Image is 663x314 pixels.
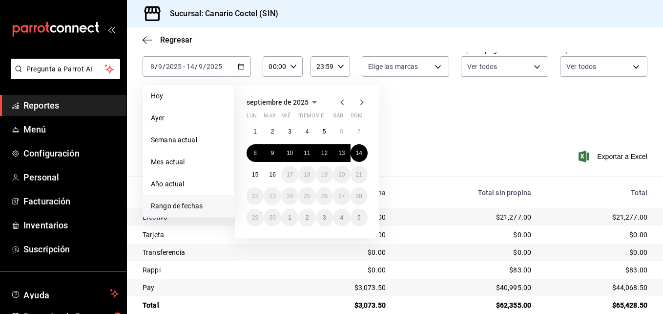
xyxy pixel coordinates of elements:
abbr: 18 de septiembre de 2025 [304,171,310,178]
button: Pregunta a Parrot AI [11,59,120,79]
abbr: 15 de septiembre de 2025 [252,171,258,178]
span: Semana actual [151,135,227,145]
button: 24 de septiembre de 2025 [281,187,298,205]
abbr: 27 de septiembre de 2025 [338,193,345,200]
div: $0.00 [302,247,386,257]
span: Regresar [160,35,192,45]
span: Año actual [151,179,227,189]
span: - [183,63,185,70]
div: $65,428.50 [547,300,647,310]
div: $0.00 [302,265,386,275]
h3: Sucursal: Canario Coctel (SIN) [162,8,278,20]
button: 13 de septiembre de 2025 [333,144,350,162]
button: 30 de septiembre de 2025 [264,209,281,226]
button: 23 de septiembre de 2025 [264,187,281,205]
button: 3 de octubre de 2025 [316,209,333,226]
button: 2 de octubre de 2025 [298,209,315,226]
abbr: viernes [316,112,324,123]
abbr: 21 de septiembre de 2025 [356,171,362,178]
div: Transferencia [143,247,287,257]
div: Total sin propina [401,189,531,197]
span: septiembre de 2025 [247,98,309,106]
button: 27 de septiembre de 2025 [333,187,350,205]
label: Hora inicio [263,46,302,53]
button: septiembre de 2025 [247,96,320,108]
input: -- [150,63,155,70]
span: / [195,63,198,70]
div: Total [547,189,647,197]
button: 1 de octubre de 2025 [281,209,298,226]
button: 2 de septiembre de 2025 [264,123,281,140]
span: Ayer [151,113,227,123]
button: Regresar [143,35,192,45]
span: Inventarios [23,219,119,232]
button: 11 de septiembre de 2025 [298,144,315,162]
button: 25 de septiembre de 2025 [298,187,315,205]
span: Configuración [23,147,119,160]
button: 29 de septiembre de 2025 [247,209,264,226]
abbr: 17 de septiembre de 2025 [287,171,293,178]
button: 14 de septiembre de 2025 [351,144,368,162]
input: -- [198,63,203,70]
div: $21,277.00 [401,212,531,222]
div: Total [143,300,287,310]
div: $40,995.00 [401,283,531,292]
div: $3,073.50 [302,283,386,292]
div: $3,073.50 [302,300,386,310]
abbr: 9 de septiembre de 2025 [271,150,274,157]
div: $44,068.50 [547,283,647,292]
button: 17 de septiembre de 2025 [281,166,298,183]
button: open_drawer_menu [107,25,115,33]
button: 21 de septiembre de 2025 [351,166,368,183]
span: Mes actual [151,157,227,167]
abbr: 4 de octubre de 2025 [340,214,343,221]
span: Ver todos [566,62,596,71]
abbr: 4 de septiembre de 2025 [306,128,309,135]
span: Reportes [23,99,119,112]
abbr: 28 de septiembre de 2025 [356,193,362,200]
abbr: jueves [298,112,356,123]
abbr: 30 de septiembre de 2025 [269,214,275,221]
span: Rango de fechas [151,201,227,211]
span: Personal [23,171,119,184]
button: 28 de septiembre de 2025 [351,187,368,205]
abbr: 16 de septiembre de 2025 [269,171,275,178]
button: 3 de septiembre de 2025 [281,123,298,140]
div: $0.00 [547,247,647,257]
span: / [163,63,166,70]
abbr: 29 de septiembre de 2025 [252,214,258,221]
abbr: 20 de septiembre de 2025 [338,171,345,178]
button: 19 de septiembre de 2025 [316,166,333,183]
button: 6 de septiembre de 2025 [333,123,350,140]
button: 10 de septiembre de 2025 [281,144,298,162]
button: 26 de septiembre de 2025 [316,187,333,205]
span: / [155,63,158,70]
span: Pregunta a Parrot AI [26,64,105,74]
div: Tarjeta [143,230,287,240]
abbr: 5 de octubre de 2025 [357,214,361,221]
span: Ayuda [23,288,106,299]
span: Facturación [23,195,119,208]
label: Hora fin [311,46,350,53]
span: Suscripción [23,243,119,256]
abbr: 12 de septiembre de 2025 [321,150,328,157]
abbr: 3 de octubre de 2025 [323,214,326,221]
div: $83.00 [547,265,647,275]
abbr: 11 de septiembre de 2025 [304,150,310,157]
input: -- [186,63,195,70]
abbr: 24 de septiembre de 2025 [287,193,293,200]
label: Fecha [143,46,251,53]
div: $0.00 [401,247,531,257]
abbr: 22 de septiembre de 2025 [252,193,258,200]
button: 1 de septiembre de 2025 [247,123,264,140]
abbr: domingo [351,112,363,123]
button: Exportar a Excel [580,151,647,162]
button: 9 de septiembre de 2025 [264,144,281,162]
button: 5 de octubre de 2025 [351,209,368,226]
div: Rappi [143,265,287,275]
button: 8 de septiembre de 2025 [247,144,264,162]
span: Menú [23,123,119,136]
div: $62,355.00 [401,300,531,310]
span: Hoy [151,91,227,101]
